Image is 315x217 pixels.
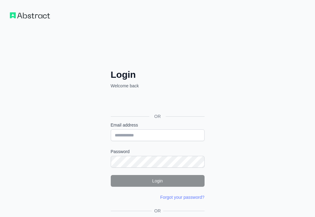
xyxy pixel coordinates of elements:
h2: Login [111,69,205,80]
button: Login [111,175,205,187]
img: Workflow [10,12,50,19]
iframe: Przycisk Zaloguj się przez Google [108,96,206,109]
p: Welcome back [111,83,205,89]
label: Password [111,148,205,155]
a: Forgot your password? [160,195,204,200]
label: Email address [111,122,205,128]
span: OR [149,113,166,119]
span: OR [152,208,163,214]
